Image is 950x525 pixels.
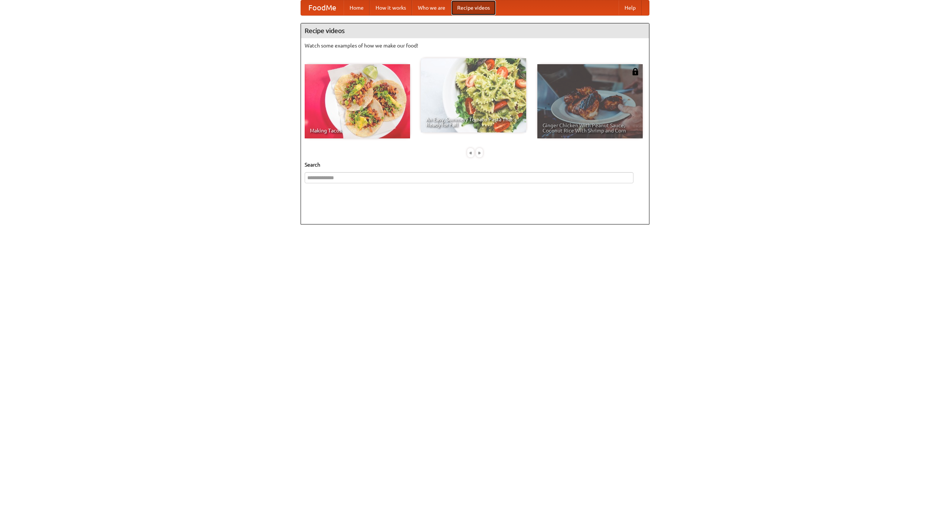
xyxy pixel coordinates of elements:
a: An Easy, Summery Tomato Pasta That's Ready for Fall [421,58,526,132]
h5: Search [305,161,645,168]
a: Home [344,0,370,15]
div: » [476,148,483,157]
a: Recipe videos [451,0,496,15]
a: Making Tacos [305,64,410,138]
span: An Easy, Summery Tomato Pasta That's Ready for Fall [426,117,521,127]
h4: Recipe videos [301,23,649,38]
p: Watch some examples of how we make our food! [305,42,645,49]
span: Making Tacos [310,128,405,133]
div: « [467,148,474,157]
a: Who we are [412,0,451,15]
a: How it works [370,0,412,15]
a: FoodMe [301,0,344,15]
a: Help [619,0,642,15]
img: 483408.png [632,68,639,75]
